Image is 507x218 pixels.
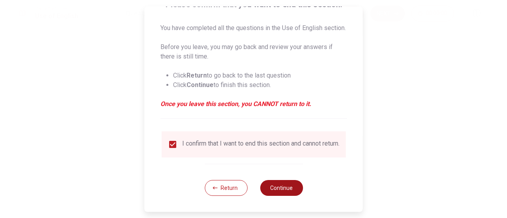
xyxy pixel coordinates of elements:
button: Return [204,180,247,196]
button: Continue [260,180,303,196]
em: Once you leave this section, you CANNOT return to it. [160,99,347,109]
li: Click to go back to the last question [173,71,347,80]
p: You have completed all the questions in the Use of English section. [160,23,347,33]
p: Before you leave, you may go back and review your answers if there is still time. [160,42,347,61]
strong: Continue [187,81,213,89]
strong: Return [187,72,207,79]
div: I confirm that I want to end this section and cannot return. [182,140,339,149]
li: Click to finish this section. [173,80,347,90]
